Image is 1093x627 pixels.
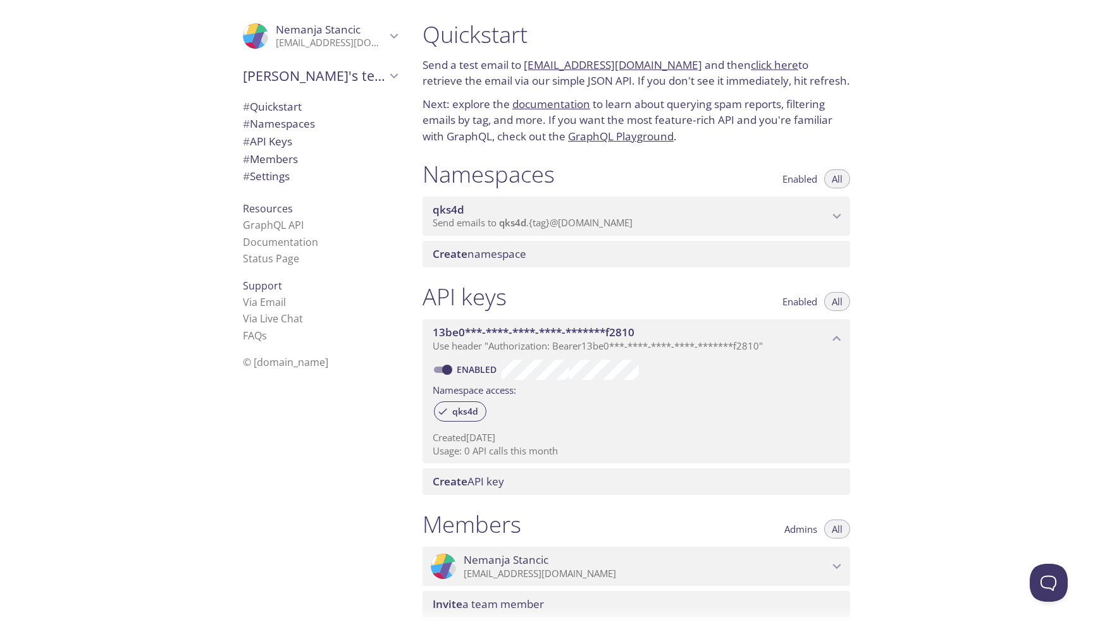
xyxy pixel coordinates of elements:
[276,22,361,37] span: Nemanja Stancic
[233,15,407,57] div: Nemanja Stancic
[233,59,407,92] div: Nemanja's team
[423,241,850,267] div: Create namespace
[243,252,299,265] a: Status Page
[433,597,462,611] span: Invite
[233,98,407,116] div: Quickstart
[433,431,840,444] p: Created [DATE]
[243,116,315,131] span: Namespaces
[243,202,293,216] span: Resources
[433,247,526,261] span: namespace
[433,474,467,489] span: Create
[423,468,850,495] div: Create API Key
[433,202,464,217] span: qks4d
[824,169,850,188] button: All
[777,520,825,539] button: Admins
[524,58,702,72] a: [EMAIL_ADDRESS][DOMAIN_NAME]
[243,99,302,114] span: Quickstart
[262,329,267,343] span: s
[243,279,282,293] span: Support
[243,295,286,309] a: Via Email
[233,150,407,168] div: Members
[423,57,850,89] p: Send a test email to and then to retrieve the email via our simple JSON API. If you don't see it ...
[243,355,328,369] span: © [DOMAIN_NAME]
[423,547,850,586] div: Nemanja Stancic
[434,401,486,422] div: qks4d
[445,406,486,417] span: qks4d
[423,160,555,188] h1: Namespaces
[824,520,850,539] button: All
[243,329,267,343] a: FAQ
[512,97,590,111] a: documentation
[243,134,250,149] span: #
[423,591,850,618] div: Invite a team member
[243,116,250,131] span: #
[243,152,250,166] span: #
[433,380,516,398] label: Namespace access:
[423,96,850,145] p: Next: explore the to learn about querying spam reports, filtering emails by tag, and more. If you...
[423,197,850,236] div: qks4d namespace
[464,553,548,567] span: Nemanja Stancic
[455,363,502,375] a: Enabled
[243,99,250,114] span: #
[233,133,407,150] div: API Keys
[243,218,304,232] a: GraphQL API
[423,510,521,539] h1: Members
[243,169,250,183] span: #
[464,568,829,580] p: [EMAIL_ADDRESS][DOMAIN_NAME]
[243,235,318,249] a: Documentation
[423,283,507,311] h1: API keys
[1030,564,1068,602] iframe: Help Scout Beacon - Open
[433,216,633,229] span: Send emails to . {tag} @[DOMAIN_NAME]
[433,247,467,261] span: Create
[243,134,292,149] span: API Keys
[568,129,674,143] a: GraphQL Playground
[243,67,386,85] span: [PERSON_NAME]'s team
[276,37,386,49] p: [EMAIL_ADDRESS][DOMAIN_NAME]
[423,20,850,49] h1: Quickstart
[433,597,544,611] span: a team member
[433,474,504,489] span: API key
[243,312,303,326] a: Via Live Chat
[775,169,825,188] button: Enabled
[243,152,298,166] span: Members
[233,115,407,133] div: Namespaces
[243,169,290,183] span: Settings
[824,292,850,311] button: All
[233,167,407,185] div: Team Settings
[775,292,825,311] button: Enabled
[751,58,798,72] a: click here
[499,216,526,229] span: qks4d
[433,444,840,458] p: Usage: 0 API calls this month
